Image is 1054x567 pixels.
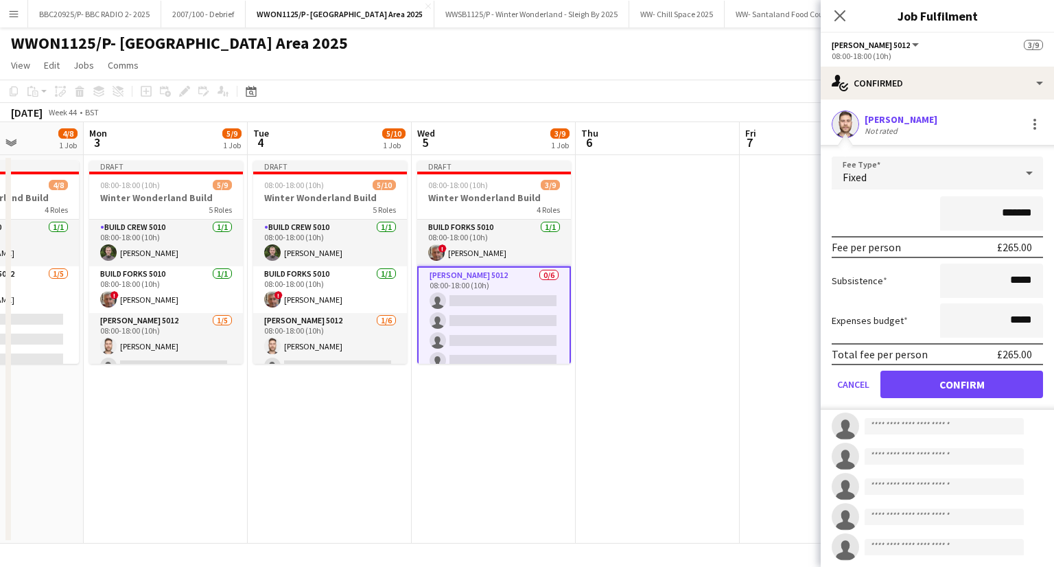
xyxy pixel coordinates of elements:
[89,220,243,266] app-card-role: Build Crew 50101/108:00-18:00 (10h)[PERSON_NAME]
[253,266,407,313] app-card-role: Build Forks 50101/108:00-18:00 (10h)![PERSON_NAME]
[428,180,488,190] span: 08:00-18:00 (10h)
[58,128,78,139] span: 4/8
[629,1,725,27] button: WW- Chill Space 2025
[373,180,396,190] span: 5/10
[551,140,569,150] div: 1 Job
[997,240,1032,254] div: £265.00
[110,291,119,299] span: !
[87,135,107,150] span: 3
[45,107,80,117] span: Week 44
[417,266,571,415] app-card-role: [PERSON_NAME] 50120/608:00-18:00 (10h)
[253,192,407,204] h3: Winter Wonderland Build
[28,1,161,27] button: BBC20925/P- BBC RADIO 2- 2025
[541,180,560,190] span: 3/9
[581,127,598,139] span: Thu
[222,128,242,139] span: 5/9
[550,128,570,139] span: 3/9
[253,161,407,172] div: Draft
[102,56,144,74] a: Comms
[417,220,571,266] app-card-role: Build Forks 50101/108:00-18:00 (10h)![PERSON_NAME]
[89,161,243,172] div: Draft
[274,291,283,299] span: !
[415,135,435,150] span: 5
[832,347,928,361] div: Total fee per person
[821,67,1054,100] div: Confirmed
[11,106,43,119] div: [DATE]
[161,1,246,27] button: 2007/100 - Debrief
[383,140,405,150] div: 1 Job
[821,7,1054,25] h3: Job Fulfilment
[417,161,571,172] div: Draft
[865,126,900,136] div: Not rated
[843,170,867,184] span: Fixed
[100,180,160,190] span: 08:00-18:00 (10h)
[209,205,232,215] span: 5 Roles
[417,127,435,139] span: Wed
[89,161,243,364] app-job-card: Draft08:00-18:00 (10h)5/9Winter Wonderland Build5 RolesBuild Crew 50101/108:00-18:00 (10h)[PERSON...
[832,275,887,287] label: Subsistence
[59,140,77,150] div: 1 Job
[579,135,598,150] span: 6
[832,40,921,50] button: [PERSON_NAME] 5012
[73,59,94,71] span: Jobs
[537,205,560,215] span: 4 Roles
[253,127,269,139] span: Tue
[246,1,434,27] button: WWON1125/P- [GEOGRAPHIC_DATA] Area 2025
[89,313,243,439] app-card-role: [PERSON_NAME] 50121/508:00-18:00 (10h)[PERSON_NAME]
[11,33,348,54] h1: WWON1125/P- [GEOGRAPHIC_DATA] Area 2025
[832,40,910,50] span: Carpenter 5012
[89,127,107,139] span: Mon
[438,244,447,253] span: !
[253,161,407,364] app-job-card: Draft08:00-18:00 (10h)5/10Winter Wonderland Build5 RolesBuild Crew 50101/108:00-18:00 (10h)[PERSO...
[11,59,30,71] span: View
[251,135,269,150] span: 4
[5,56,36,74] a: View
[264,180,324,190] span: 08:00-18:00 (10h)
[832,314,908,327] label: Expenses budget
[880,371,1043,398] button: Confirm
[108,59,139,71] span: Comms
[832,51,1043,61] div: 08:00-18:00 (10h)
[89,192,243,204] h3: Winter Wonderland Build
[49,180,68,190] span: 4/8
[253,220,407,266] app-card-role: Build Crew 50101/108:00-18:00 (10h)[PERSON_NAME]
[417,192,571,204] h3: Winter Wonderland Build
[997,347,1032,361] div: £265.00
[85,107,99,117] div: BST
[725,1,858,27] button: WW- Santaland Food Court 2025
[45,205,68,215] span: 4 Roles
[382,128,406,139] span: 5/10
[832,240,901,254] div: Fee per person
[434,1,629,27] button: WWSB1125/P - Winter Wonderland - Sleigh By 2025
[1024,40,1043,50] span: 3/9
[68,56,99,74] a: Jobs
[89,266,243,313] app-card-role: Build Forks 50101/108:00-18:00 (10h)![PERSON_NAME]
[373,205,396,215] span: 5 Roles
[38,56,65,74] a: Edit
[832,371,875,398] button: Cancel
[223,140,241,150] div: 1 Job
[743,135,756,150] span: 7
[213,180,232,190] span: 5/9
[865,113,937,126] div: [PERSON_NAME]
[44,59,60,71] span: Edit
[745,127,756,139] span: Fri
[253,313,407,459] app-card-role: [PERSON_NAME] 50121/608:00-18:00 (10h)[PERSON_NAME]
[417,161,571,364] app-job-card: Draft08:00-18:00 (10h)3/9Winter Wonderland Build4 RolesBuild Forks 50101/108:00-18:00 (10h)![PERS...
